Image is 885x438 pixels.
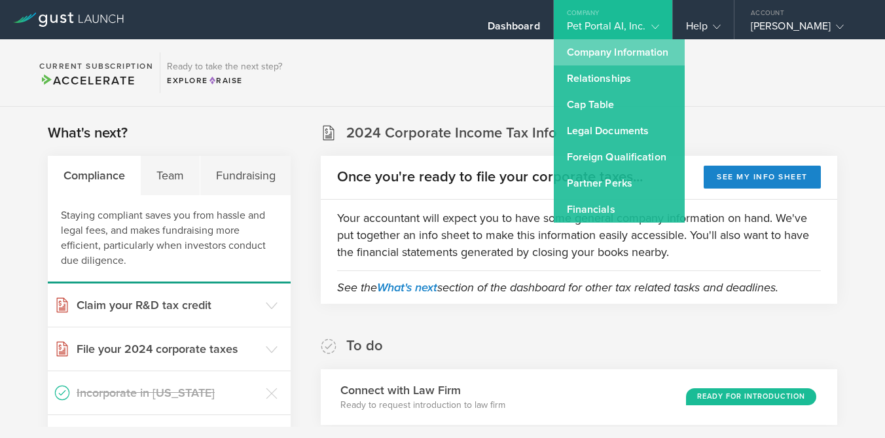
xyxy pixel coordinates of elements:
h2: 2024 Corporate Income Tax Info [346,124,557,143]
p: Your accountant will expect you to have some general company information on hand. We've put toget... [337,210,821,261]
div: Compliance [48,156,141,195]
span: Accelerate [39,73,135,88]
h2: Once you're ready to file your corporate taxes... [337,168,643,187]
div: Fundraising [200,156,291,195]
a: What's next [377,280,437,295]
div: Pet Portal AI, Inc. [567,20,659,39]
p: Ready to request introduction to law firm [340,399,505,412]
div: Staying compliant saves you from hassle and legal fees, and makes fundraising more efficient, par... [48,195,291,283]
div: Dashboard [488,20,540,39]
div: Connect with Law FirmReady to request introduction to law firmReady for Introduction [321,369,837,425]
h2: What's next? [48,124,128,143]
em: See the section of the dashboard for other tax related tasks and deadlines. [337,280,778,295]
iframe: Chat Widget [820,375,885,438]
h2: To do [346,337,383,356]
h3: Claim your R&D tax credit [77,297,259,314]
div: Help [686,20,721,39]
h3: File your 2024 corporate taxes [77,340,259,357]
h3: Connect with Law Firm [340,382,505,399]
div: Explore [167,75,282,86]
h2: Current Subscription [39,62,153,70]
h3: Ready to take the next step? [167,62,282,71]
div: [PERSON_NAME] [751,20,862,39]
span: Raise [208,76,243,85]
h3: Incorporate in [US_STATE] [77,384,259,401]
div: Ready to take the next step?ExploreRaise [160,52,289,93]
button: See my info sheet [704,166,821,189]
div: Team [141,156,200,195]
div: Ready for Introduction [686,388,816,405]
